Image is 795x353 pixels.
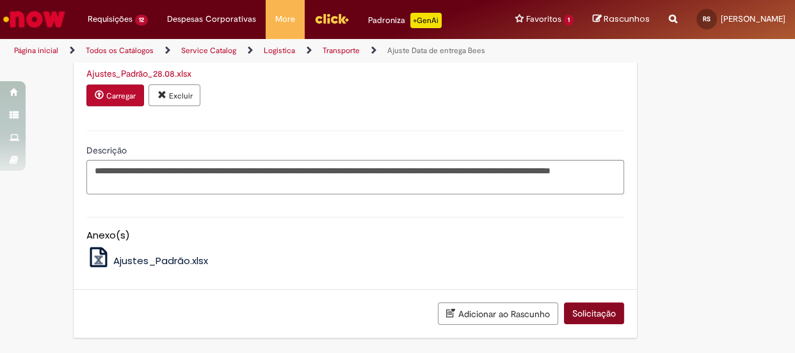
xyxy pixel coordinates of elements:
small: Excluir [168,91,192,101]
img: ServiceNow [1,6,67,32]
p: +GenAi [410,13,442,28]
span: 1 [564,15,574,26]
img: click_logo_yellow_360x200.png [314,9,349,28]
span: RS [703,15,711,23]
a: Transporte [323,45,360,56]
h5: Anexo(s) [86,230,624,241]
a: Todos os Catálogos [86,45,154,56]
span: Despesas Corporativas [167,13,256,26]
span: [PERSON_NAME] [721,13,785,24]
ul: Trilhas de página [10,39,520,63]
a: Service Catalog [181,45,236,56]
span: Anexo - planilha padrão [92,52,188,63]
small: Carregar [106,91,136,101]
button: Solicitação [564,302,624,324]
a: Ajustes_Padrão.xlsx [86,254,208,267]
a: Rascunhos [593,13,650,26]
span: Ajustes_Padrão.xlsx [113,254,207,267]
button: Adicionar ao Rascunho [438,302,558,325]
button: Carregar anexo de Anexo - planilha padrão Required [86,84,144,106]
span: Rascunhos [604,13,650,25]
span: Requisições [88,13,132,26]
textarea: Descrição [86,160,624,194]
a: Ajuste Data de entrega Bees [387,45,485,56]
a: Logistica [264,45,295,56]
span: Favoritos [526,13,561,26]
span: 12 [135,15,148,26]
span: More [275,13,295,26]
span: Descrição [86,145,129,156]
a: Página inicial [14,45,58,56]
div: Padroniza [368,13,442,28]
button: Excluir anexo Ajustes_Padrão_28.08.xlsx [149,84,200,106]
a: Download de Ajustes_Padrão_28.08.xlsx [86,68,191,79]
